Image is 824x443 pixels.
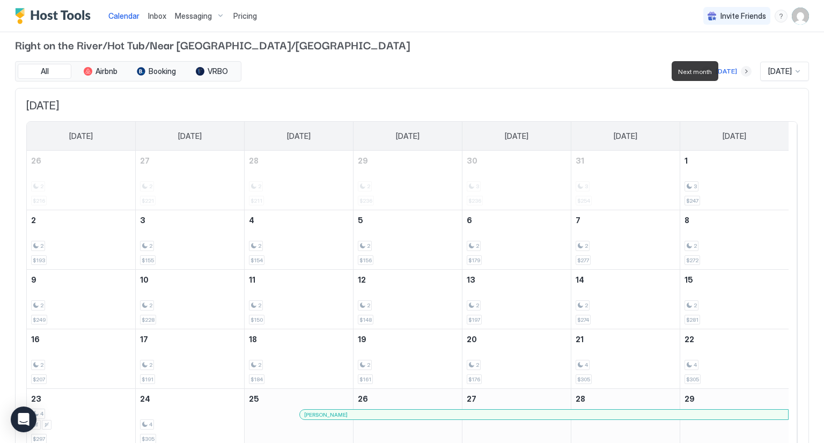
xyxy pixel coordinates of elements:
[40,242,43,249] span: 2
[249,156,259,165] span: 28
[685,156,688,165] span: 1
[462,210,571,270] td: November 6, 2025
[462,151,571,171] a: October 30, 2025
[685,394,695,403] span: 29
[258,242,261,249] span: 2
[15,8,95,24] a: Host Tools Logo
[476,361,479,368] span: 2
[33,376,45,383] span: $207
[680,389,789,409] a: November 29, 2025
[233,11,257,21] span: Pricing
[571,389,680,409] a: November 28, 2025
[720,11,766,21] span: Invite Friends
[245,151,353,171] a: October 28, 2025
[149,361,152,368] span: 2
[680,270,789,290] a: November 15, 2025
[136,329,245,389] td: November 17, 2025
[33,257,45,264] span: $193
[686,257,698,264] span: $272
[354,270,462,329] td: November 12, 2025
[167,122,212,151] a: Monday
[249,275,255,284] span: 11
[245,270,353,290] a: November 11, 2025
[31,216,36,225] span: 2
[33,435,45,442] span: $297
[723,131,746,141] span: [DATE]
[576,394,585,403] span: 28
[27,270,135,290] a: November 9, 2025
[11,407,36,432] div: Open Intercom Messenger
[680,151,789,171] a: November 1, 2025
[585,361,588,368] span: 4
[467,156,477,165] span: 30
[680,210,789,270] td: November 8, 2025
[140,156,150,165] span: 27
[136,151,245,210] td: October 27, 2025
[462,329,571,349] a: November 20, 2025
[149,242,152,249] span: 2
[694,302,697,309] span: 2
[73,64,127,79] button: Airbnb
[31,156,41,165] span: 26
[367,302,370,309] span: 2
[354,270,462,290] a: November 12, 2025
[354,389,462,409] a: November 26, 2025
[251,257,263,264] span: $154
[136,210,244,230] a: November 3, 2025
[680,151,789,210] td: November 1, 2025
[15,36,809,53] span: Right on the River/Hot Tub/Near [GEOGRAPHIC_DATA]/[GEOGRAPHIC_DATA]
[31,275,36,284] span: 9
[142,376,153,383] span: $191
[27,210,136,270] td: November 2, 2025
[40,302,43,309] span: 2
[775,10,788,23] div: menu
[245,329,353,349] a: November 18, 2025
[136,210,245,270] td: November 3, 2025
[142,435,154,442] span: $305
[462,270,571,290] a: November 13, 2025
[31,394,41,403] span: 23
[694,361,697,368] span: 4
[576,156,584,165] span: 31
[40,410,43,417] span: 4
[354,210,462,270] td: November 5, 2025
[27,151,135,171] a: October 26, 2025
[359,376,371,383] span: $161
[27,151,136,210] td: October 26, 2025
[27,270,136,329] td: November 9, 2025
[258,361,261,368] span: 2
[467,335,477,344] span: 20
[358,156,368,165] span: 29
[358,394,368,403] span: 26
[276,122,321,151] a: Tuesday
[678,68,712,76] span: Next month
[18,64,71,79] button: All
[462,151,571,210] td: October 30, 2025
[69,131,93,141] span: [DATE]
[571,210,680,270] td: November 7, 2025
[685,275,693,284] span: 15
[359,257,372,264] span: $156
[245,151,354,210] td: October 28, 2025
[354,151,462,210] td: October 29, 2025
[576,335,584,344] span: 21
[149,421,152,428] span: 4
[571,329,680,389] td: November 21, 2025
[136,389,244,409] a: November 24, 2025
[245,270,354,329] td: November 11, 2025
[603,122,648,151] a: Friday
[354,210,462,230] a: November 5, 2025
[741,66,752,77] button: Next month
[462,210,571,230] a: November 6, 2025
[251,316,263,323] span: $150
[792,8,809,25] div: User profile
[680,329,789,389] td: November 22, 2025
[685,216,689,225] span: 8
[27,389,135,409] a: November 23, 2025
[287,131,311,141] span: [DATE]
[462,329,571,389] td: November 20, 2025
[576,216,580,225] span: 7
[716,67,737,76] div: [DATE]
[140,216,145,225] span: 3
[15,61,241,82] div: tab-group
